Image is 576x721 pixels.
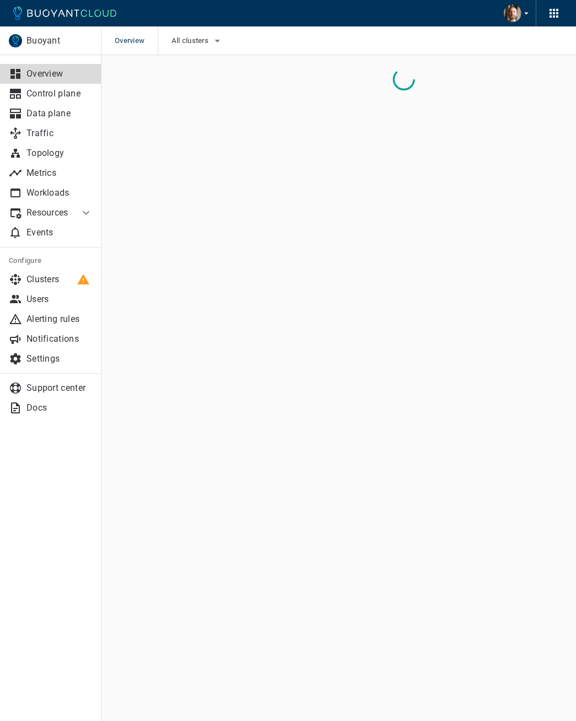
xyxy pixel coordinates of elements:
p: Topology [26,148,93,159]
p: Metrics [26,168,93,179]
img: Buoyant [9,34,22,47]
p: Docs [26,402,93,413]
h5: Configure [9,256,93,265]
p: Data plane [26,108,93,119]
p: Alerting rules [26,314,93,325]
p: Traffic [26,128,93,139]
p: Overview [26,68,93,79]
span: Overview [115,26,158,55]
p: Support center [26,383,93,394]
span: All clusters [172,36,211,45]
p: Control plane [26,88,93,99]
p: Buoyant [26,35,92,46]
p: Users [26,294,93,305]
button: All clusters [172,33,224,49]
p: Clusters [26,274,93,285]
p: Events [26,227,93,238]
img: William Morgan [504,4,521,22]
p: Settings [26,353,93,364]
p: Notifications [26,333,93,345]
p: Workloads [26,187,93,198]
p: Resources [26,207,71,218]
